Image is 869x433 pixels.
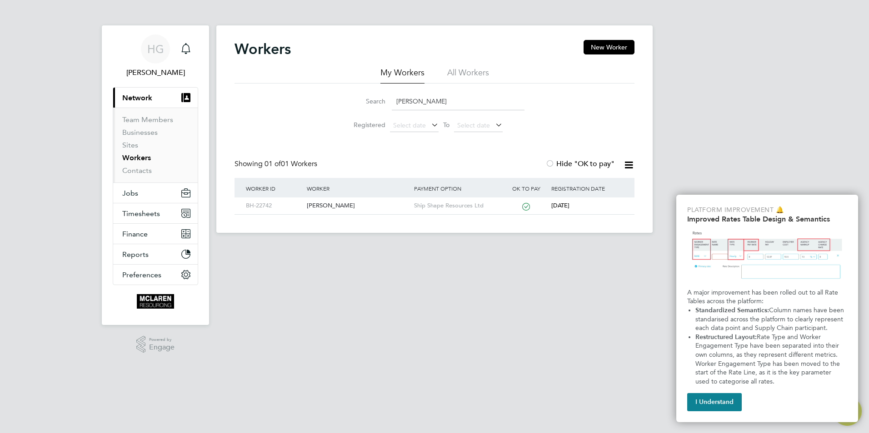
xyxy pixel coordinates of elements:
a: Go to home page [113,294,198,309]
div: Payment Option [412,178,504,199]
button: I Understand [687,393,742,411]
a: Team Members [122,115,173,124]
div: BH-22742 [244,197,305,214]
span: [DATE] [551,202,569,209]
p: Platform Improvement 🔔 [687,206,847,215]
a: Contacts [122,166,152,175]
span: Preferences [122,271,161,279]
span: Engage [149,344,175,351]
span: Select date [393,121,426,129]
div: [PERSON_NAME] [305,197,411,214]
span: 01 Workers [265,159,317,168]
span: 01 of [265,159,281,168]
div: Ship Shape Resources Ltd [412,197,504,214]
a: Go to account details [113,34,198,78]
label: Hide "OK to pay" [545,159,614,168]
button: New Worker [584,40,634,54]
a: Sites [122,141,138,149]
label: Registered [345,121,385,129]
img: mclaren-logo-retina.png [137,294,174,309]
div: OK to pay [503,178,549,199]
div: Worker [305,178,411,199]
label: Search [345,97,385,105]
strong: Restructured Layout: [695,333,757,341]
span: Powered by [149,336,175,344]
div: Showing [235,159,319,169]
span: Harry Gelb [113,67,198,78]
span: To [440,119,452,131]
div: Worker ID [244,178,305,199]
span: Finance [122,230,148,238]
span: HG [147,43,164,55]
a: Businesses [122,128,158,137]
strong: Standardized Semantics: [695,306,769,314]
span: Timesheets [122,209,160,218]
img: Updated Rates Table Design & Semantics [687,227,847,285]
span: Rate Type and Worker Engagement Type have been separated into their own columns, as they represen... [695,333,842,385]
h2: Workers [235,40,291,58]
a: Workers [122,153,151,162]
nav: Main navigation [102,25,209,325]
div: Improved Rate Table Semantics [676,195,858,422]
li: My Workers [380,67,425,84]
span: Network [122,93,152,102]
input: Name, email or phone number [392,93,524,110]
div: Registration Date [549,178,625,199]
li: All Workers [447,67,489,84]
span: Column names have been standarised across the platform to clearly represent each data point and S... [695,306,846,332]
span: Select date [457,121,490,129]
span: Reports [122,250,149,259]
span: Jobs [122,189,138,197]
h2: Improved Rates Table Design & Semantics [687,215,847,223]
p: A major improvement has been rolled out to all Rate Tables across the platform: [687,288,847,306]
